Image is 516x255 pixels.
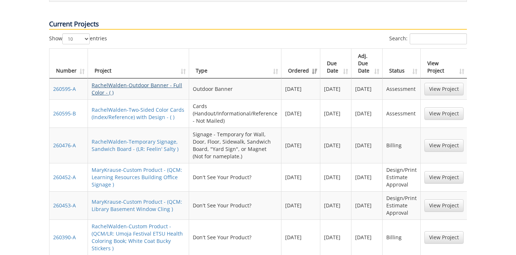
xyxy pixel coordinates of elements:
select: Showentries [62,33,90,44]
td: Don't See Your Product? [189,219,281,255]
a: MaryKrause-Custom Product - (QCM: Learning Resources Building Office Signage ) [92,166,182,188]
td: [DATE] [351,219,383,255]
th: Ordered: activate to sort column ascending [281,49,320,78]
td: Design/Print Estimate Approval [383,191,421,219]
td: Cards (Handout/Informational/Reference - Not Mailed) [189,99,281,127]
td: [DATE] [320,127,351,163]
th: Due Date: activate to sort column ascending [320,49,351,78]
input: Search: [410,33,467,44]
a: MaryKrause-Custom Product - (QCM: Library Basement Window Cling ) [92,198,182,212]
th: Number: activate to sort column ascending [49,49,88,78]
td: [DATE] [320,78,351,99]
td: [DATE] [351,99,383,127]
a: 260453-A [53,202,76,209]
th: View Project: activate to sort column ascending [421,49,467,78]
a: RachelWalden-Custom Product - (QCM/LR: Umoja Festival ETSU Health Coloring Book; White Coat Bucky... [92,223,183,252]
a: View Project [424,107,464,120]
a: RachelWalden-Two-Sided Color Cards (Index/Reference) with Design - ( ) [92,106,184,121]
th: Adj. Due Date: activate to sort column ascending [351,49,383,78]
td: [DATE] [281,191,320,219]
a: View Project [424,83,464,95]
a: View Project [424,199,464,212]
td: [DATE] [281,99,320,127]
a: View Project [424,139,464,152]
td: [DATE] [320,191,351,219]
a: 260390-A [53,234,76,241]
td: Billing [383,127,421,163]
td: Design/Print Estimate Approval [383,163,421,191]
th: Project: activate to sort column ascending [88,49,189,78]
a: View Project [424,231,464,244]
a: 260476-A [53,142,76,149]
td: [DATE] [351,163,383,191]
td: Billing [383,219,421,255]
a: RachelWalden-Temporary Signage, Sandwich Board - (LR: Feelin' Salty ) [92,138,178,152]
th: Type: activate to sort column ascending [189,49,281,78]
th: Status: activate to sort column ascending [383,49,421,78]
td: [DATE] [351,127,383,163]
a: 260595-B [53,110,76,117]
a: RachelWalden-Outdoor Banner - Full Color - ( ) [92,82,182,96]
td: [DATE] [281,78,320,99]
td: [DATE] [281,127,320,163]
td: [DATE] [281,219,320,255]
p: Current Projects [49,19,467,30]
td: [DATE] [281,163,320,191]
td: Assessment [383,78,421,99]
a: 260595-A [53,85,76,92]
label: Search: [389,33,467,44]
td: [DATE] [320,99,351,127]
a: 260452-A [53,174,76,181]
label: Show entries [49,33,107,44]
td: Don't See Your Product? [189,163,281,191]
a: View Project [424,171,464,184]
td: Don't See Your Product? [189,191,281,219]
td: [DATE] [320,219,351,255]
td: Outdoor Banner [189,78,281,99]
td: Assessment [383,99,421,127]
td: [DATE] [320,163,351,191]
td: [DATE] [351,191,383,219]
td: Signage - Temporary for Wall, Door, Floor, Sidewalk, Sandwich Board, "Yard Sign", or Magnet (Not ... [189,127,281,163]
td: [DATE] [351,78,383,99]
